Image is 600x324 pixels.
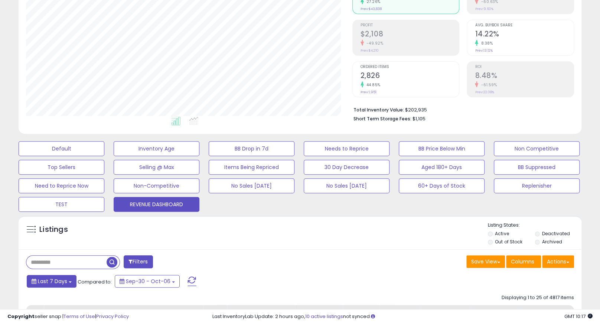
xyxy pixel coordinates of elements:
[47,308,200,316] div: Title
[304,160,389,175] button: 30 Day Decrease
[364,40,384,46] small: -49.92%
[542,230,570,237] label: Deactivated
[19,197,104,212] button: TEST
[78,278,112,285] span: Compared to:
[478,40,493,46] small: 8.38%
[7,313,129,320] div: seller snap | |
[305,313,343,320] a: 10 active listings
[424,308,468,316] div: Ordered Items
[466,255,505,268] button: Save View
[494,160,580,175] button: BB Suppressed
[564,313,593,320] span: 2025-10-14 10:17 GMT
[353,107,404,113] b: Total Inventory Value:
[522,308,571,316] div: Velocity Last 7d
[304,141,389,156] button: Needs to Reprice
[209,178,294,193] button: No Sales [DATE]
[115,275,180,288] button: Sep-30 - Oct-06
[96,313,129,320] a: Privacy Policy
[19,160,104,175] button: Top Sellers
[475,7,493,11] small: Prev: 9.60%
[399,178,485,193] button: 60+ Days of Stock
[209,160,294,175] button: Items Being Repriced
[475,71,574,81] h2: 8.48%
[475,308,516,316] div: FBA Total Qty
[7,313,35,320] strong: Copyright
[230,308,293,316] div: Current Buybox Price
[361,65,459,69] span: Ordered Items
[383,308,417,316] div: Total Profit
[19,141,104,156] button: Default
[209,141,294,156] button: BB Drop in 7d
[475,23,574,27] span: Avg. Buybox Share
[124,255,153,268] button: Filters
[399,160,485,175] button: Aged 180+ Days
[494,141,580,156] button: Non Competitive
[126,278,170,285] span: Sep-30 - Oct-06
[475,90,494,94] small: Prev: 22.08%
[304,178,389,193] button: No Sales [DATE]
[353,105,569,114] li: $202,935
[542,255,574,268] button: Actions
[39,224,68,235] h5: Listings
[475,48,492,53] small: Prev: 13.12%
[114,141,199,156] button: Inventory Age
[364,82,381,88] small: 44.85%
[63,313,95,320] a: Terms of Use
[114,197,199,212] button: REVENUE DASHBOARD
[114,178,199,193] button: Non-Competitive
[361,71,459,81] h2: 2,826
[495,230,509,237] label: Active
[412,115,425,122] span: $1,105
[475,65,574,69] span: ROI
[27,275,76,288] button: Last 7 Days
[19,178,104,193] button: Need to Reprice Now
[475,30,574,40] h2: 14.22%
[38,278,67,285] span: Last 7 Days
[300,308,340,316] div: Avg BB Share
[346,308,376,316] div: Total Rev.
[361,48,379,53] small: Prev: $4,210
[511,258,534,265] span: Columns
[502,294,574,301] div: Displaying 1 to 25 of 4817 items
[494,178,580,193] button: Replenisher
[506,255,541,268] button: Columns
[488,222,581,229] p: Listing States:
[478,82,497,88] small: -61.59%
[361,30,459,40] h2: $2,108
[353,116,411,122] b: Short Term Storage Fees:
[114,160,199,175] button: Selling @ Max
[212,313,593,320] div: Last InventoryLab Update: 2 hours ago, not synced.
[495,239,522,245] label: Out of Stock
[399,141,485,156] button: BB Price Below Min
[361,7,382,11] small: Prev: $43,838
[542,239,562,245] label: Archived
[206,308,224,316] div: Cost
[361,23,459,27] span: Profit
[361,90,376,94] small: Prev: 1,951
